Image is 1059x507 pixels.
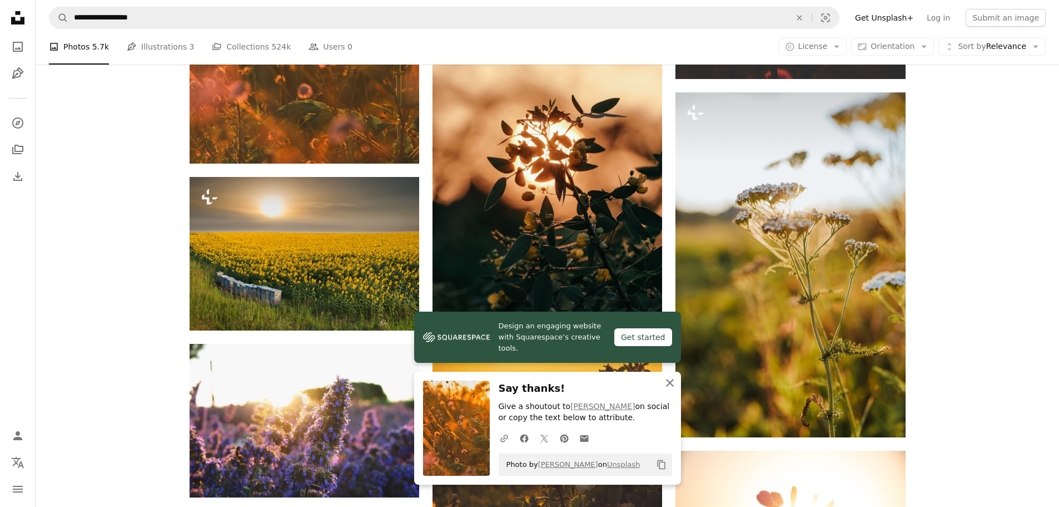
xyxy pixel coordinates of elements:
[779,38,847,56] button: License
[7,478,29,500] button: Menu
[607,460,640,469] a: Unsplash
[534,427,554,449] a: Share on Twitter
[49,7,839,29] form: Find visuals sitewide
[499,381,672,397] h3: Say thanks!
[190,177,419,330] img: beauty sunset over sunflowers field
[7,36,29,58] a: Photos
[538,460,598,469] a: [PERSON_NAME]
[7,112,29,134] a: Explore
[574,427,594,449] a: Share over email
[499,321,605,354] span: Design an engaging website with Squarespace’s creative tools.
[871,42,914,51] span: Orientation
[432,152,662,163] a: the sun is shining through the leaves of a tree
[7,425,29,447] a: Log in / Sign up
[614,328,672,346] div: Get started
[938,38,1046,56] button: Sort byRelevance
[7,7,29,31] a: Home — Unsplash
[798,42,828,51] span: License
[848,9,920,27] a: Get Unsplash+
[7,139,29,161] a: Collections
[920,9,957,27] a: Log in
[190,344,419,498] img: purple flowers in tilt shift lens
[414,312,681,363] a: Design an engaging website with Squarespace’s creative tools.Get started
[7,451,29,474] button: Language
[851,38,934,56] button: Orientation
[958,42,986,51] span: Sort by
[49,7,68,28] button: Search Unsplash
[570,402,635,411] a: [PERSON_NAME]
[675,259,905,269] a: a close up of a flower in a field
[675,92,905,437] img: a close up of a flower in a field
[554,427,574,449] a: Share on Pinterest
[423,329,490,346] img: file-1606177908946-d1eed1cbe4f5image
[966,9,1046,27] button: Submit an image
[271,41,291,53] span: 524k
[309,29,352,65] a: Users 0
[347,41,352,53] span: 0
[812,7,839,28] button: Visual search
[499,401,672,424] p: Give a shoutout to on social or copy the text below to attribute.
[190,248,419,258] a: beauty sunset over sunflowers field
[652,455,671,474] button: Copy to clipboard
[190,41,195,53] span: 3
[787,7,812,28] button: Clear
[127,29,194,65] a: Illustrations 3
[958,41,1026,52] span: Relevance
[7,165,29,188] a: Download History
[212,29,291,65] a: Collections 524k
[501,456,640,474] span: Photo by on
[7,62,29,85] a: Illustrations
[190,415,419,425] a: purple flowers in tilt shift lens
[514,427,534,449] a: Share on Facebook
